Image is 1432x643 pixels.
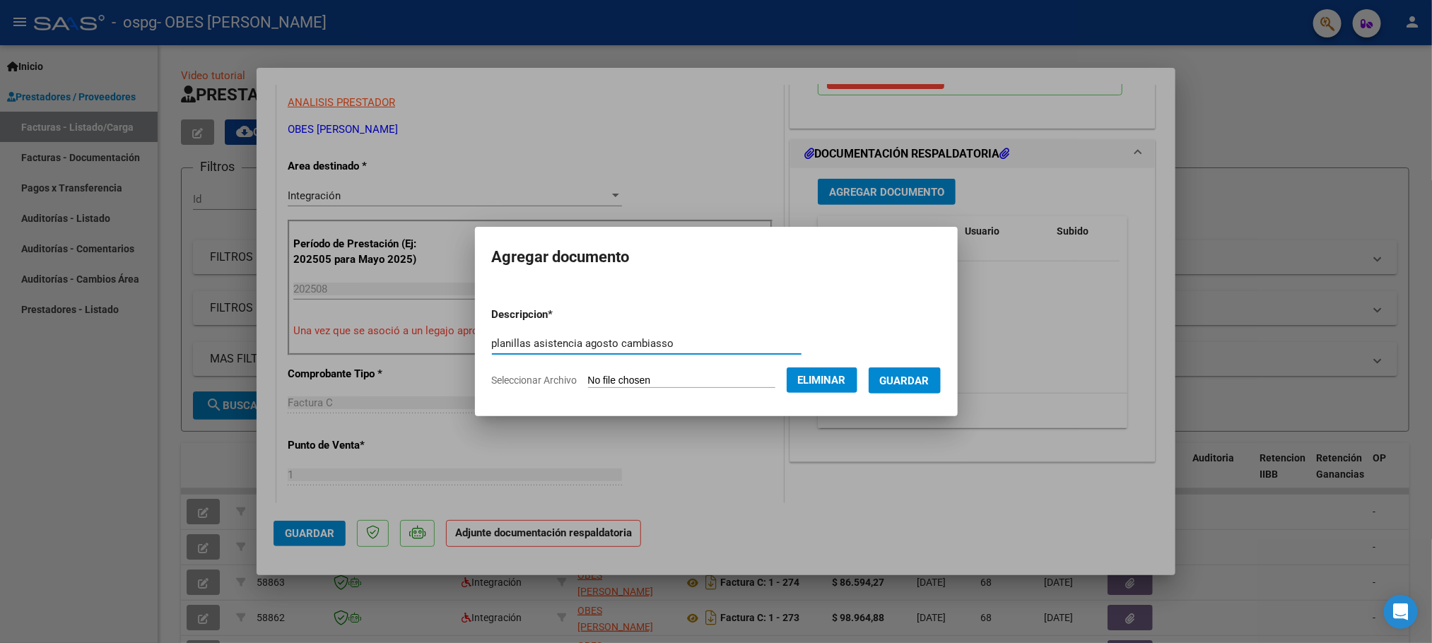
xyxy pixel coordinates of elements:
[880,374,929,387] span: Guardar
[492,307,627,323] p: Descripcion
[1384,595,1418,629] div: Open Intercom Messenger
[787,367,857,393] button: Eliminar
[869,367,941,394] button: Guardar
[798,374,846,387] span: Eliminar
[492,374,577,386] span: Seleccionar Archivo
[492,244,941,271] h2: Agregar documento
